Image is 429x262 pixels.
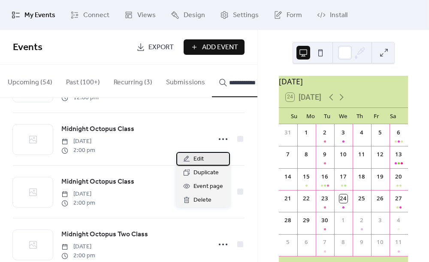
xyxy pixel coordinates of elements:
[339,238,348,247] div: 8
[61,199,95,208] span: 2:00 pm
[5,3,62,27] a: My Events
[321,128,329,137] div: 2
[302,108,318,124] div: Mo
[61,177,134,187] span: Midnight Octopus Class
[385,108,401,124] div: Sa
[137,10,156,21] span: Views
[358,238,366,247] div: 9
[267,3,308,27] a: Form
[339,194,348,203] div: 24
[395,216,403,225] div: 4
[302,194,311,203] div: 22
[61,137,95,146] span: [DATE]
[321,150,329,159] div: 9
[311,3,354,27] a: Install
[279,76,408,87] div: [DATE]
[302,128,311,137] div: 1
[61,229,148,240] a: Midnight Octopus Two Class
[107,65,159,96] button: Recurring (3)
[395,128,403,137] div: 6
[358,128,366,137] div: 4
[339,216,348,225] div: 1
[368,108,384,124] div: Fr
[61,176,134,188] a: Midnight Octopus Class
[284,194,293,203] div: 21
[61,124,134,135] a: Midnight Octopus Class
[376,194,385,203] div: 26
[148,42,174,53] span: Export
[358,150,366,159] div: 11
[335,108,351,124] div: We
[376,173,385,181] div: 19
[202,42,238,53] span: Add Event
[214,3,265,27] a: Settings
[61,146,95,155] span: 2:00 pm
[302,238,311,247] div: 6
[284,216,293,225] div: 28
[61,242,95,251] span: [DATE]
[118,3,162,27] a: Views
[193,168,219,178] span: Duplicate
[284,150,293,159] div: 7
[61,229,148,240] span: Midnight Octopus Two Class
[284,238,293,247] div: 5
[358,173,366,181] div: 18
[284,128,293,137] div: 31
[64,3,116,27] a: Connect
[376,128,385,137] div: 5
[376,150,385,159] div: 12
[193,182,223,192] span: Event page
[339,128,348,137] div: 3
[395,194,403,203] div: 27
[61,190,95,199] span: [DATE]
[302,216,311,225] div: 29
[321,238,329,247] div: 7
[302,173,311,181] div: 15
[376,238,385,247] div: 10
[321,194,329,203] div: 23
[130,39,180,55] a: Export
[193,195,211,205] span: Delete
[330,10,347,21] span: Install
[184,10,205,21] span: Design
[287,10,302,21] span: Form
[302,150,311,159] div: 8
[286,108,302,124] div: Su
[395,173,403,181] div: 20
[13,38,42,57] span: Events
[321,216,329,225] div: 30
[164,3,211,27] a: Design
[184,39,245,55] button: Add Event
[61,93,99,102] span: 12:00 pm
[339,150,348,159] div: 10
[395,150,403,159] div: 13
[319,108,335,124] div: Tu
[358,216,366,225] div: 2
[352,108,368,124] div: Th
[159,65,212,96] button: Submissions
[284,173,293,181] div: 14
[59,65,107,96] button: Past (100+)
[193,154,204,164] span: Edit
[339,173,348,181] div: 17
[321,173,329,181] div: 16
[358,194,366,203] div: 25
[233,10,259,21] span: Settings
[376,216,385,225] div: 3
[395,238,403,247] div: 11
[1,65,59,96] button: Upcoming (54)
[83,10,109,21] span: Connect
[24,10,55,21] span: My Events
[61,251,95,260] span: 2:00 pm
